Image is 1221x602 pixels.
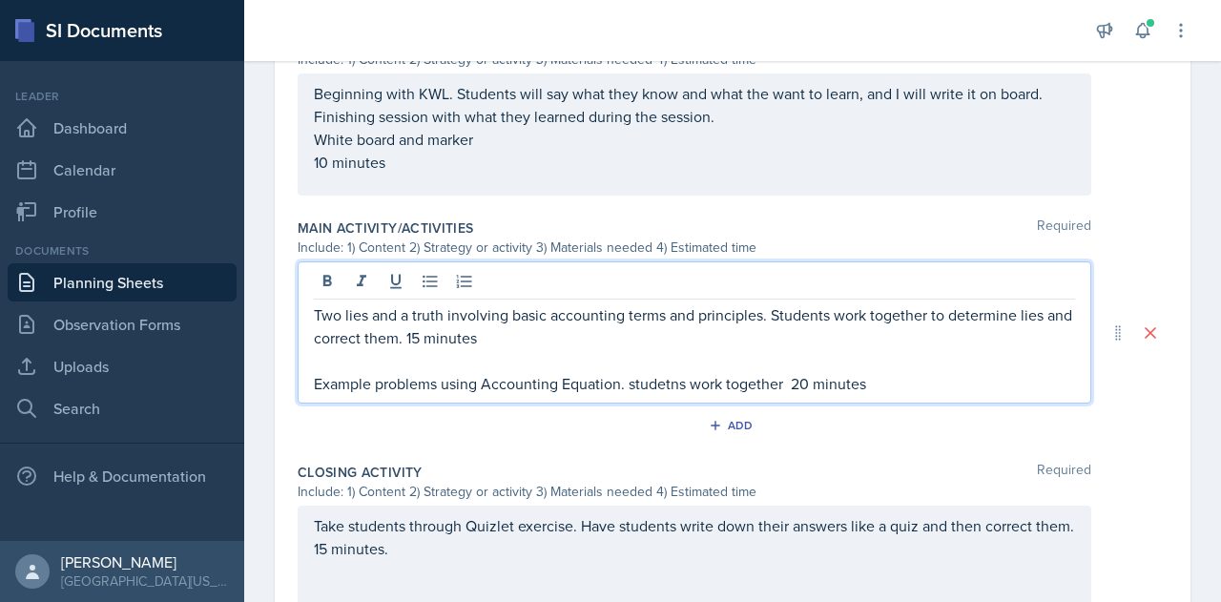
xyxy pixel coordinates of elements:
[8,151,237,189] a: Calendar
[298,218,473,238] label: Main Activity/Activities
[713,418,754,433] div: Add
[314,82,1075,128] p: Beginning with KWL. Students will say what they know and what the want to learn, and I will write...
[8,242,237,259] div: Documents
[314,514,1075,560] p: Take students through Quizlet exercise. Have students write down their answers like a quiz and th...
[1037,218,1091,238] span: Required
[8,263,237,301] a: Planning Sheets
[8,305,237,343] a: Observation Forms
[1037,463,1091,482] span: Required
[298,463,423,482] label: Closing Activity
[61,552,229,571] div: [PERSON_NAME]
[8,109,237,147] a: Dashboard
[8,457,237,495] div: Help & Documentation
[314,128,1075,151] p: White board and marker
[61,571,229,591] div: [GEOGRAPHIC_DATA][US_STATE] in [GEOGRAPHIC_DATA]
[314,303,1075,349] p: Two lies and a truth involving basic accounting terms and principles. Students work together to d...
[8,88,237,105] div: Leader
[702,411,764,440] button: Add
[314,151,1075,174] p: 10 minutes
[8,347,237,385] a: Uploads
[298,482,1091,502] div: Include: 1) Content 2) Strategy or activity 3) Materials needed 4) Estimated time
[298,238,1091,258] div: Include: 1) Content 2) Strategy or activity 3) Materials needed 4) Estimated time
[8,193,237,231] a: Profile
[8,389,237,427] a: Search
[314,372,1075,395] p: Example problems using Accounting Equation. studetns work together 20 minutes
